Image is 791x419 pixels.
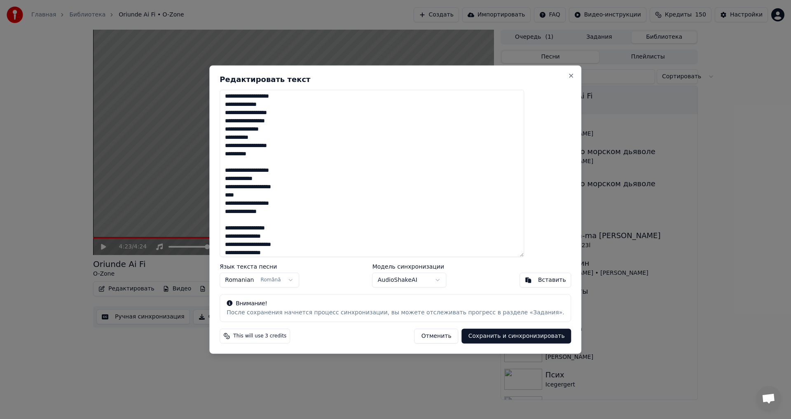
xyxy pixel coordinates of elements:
[462,329,571,344] button: Сохранить и синхронизировать
[227,300,564,308] div: Внимание!
[372,264,447,269] label: Модель синхронизации
[538,276,566,284] div: Вставить
[227,309,564,317] div: После сохранения начнется процесс синхронизации, вы можете отслеживать прогресс в разделе «Задания».
[220,264,299,269] label: Язык текста песни
[414,329,459,344] button: Отменить
[520,273,571,288] button: Вставить
[220,75,571,83] h2: Редактировать текст
[233,333,286,339] span: This will use 3 credits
